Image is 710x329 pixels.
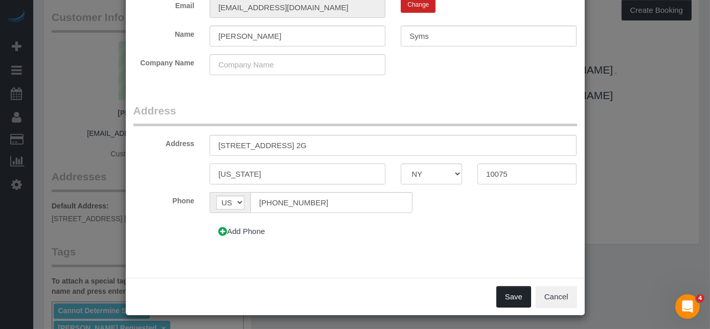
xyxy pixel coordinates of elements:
input: First Name [210,26,385,46]
label: Phone [126,192,202,206]
input: Zip Code [477,163,577,184]
legend: Address [133,103,577,126]
input: Last Name [401,26,577,46]
span: 4 [696,294,704,302]
input: Company Name [210,54,385,75]
button: Save [496,286,531,308]
iframe: Intercom live chat [675,294,700,319]
input: Phone [250,192,412,213]
label: Company Name [126,54,202,68]
button: Add Phone [210,221,273,242]
input: City [210,163,385,184]
button: Cancel [536,286,577,308]
label: Address [126,135,202,149]
label: Name [126,26,202,39]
